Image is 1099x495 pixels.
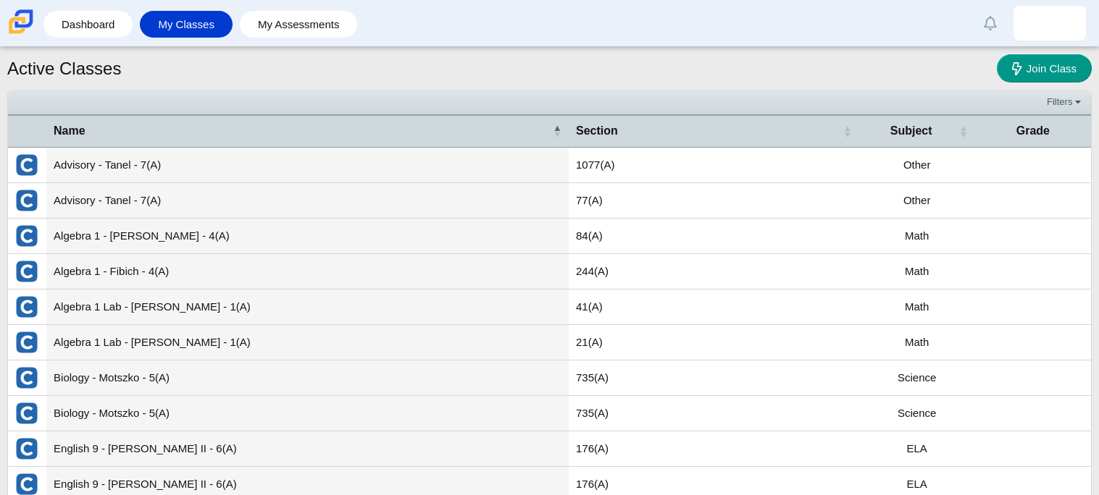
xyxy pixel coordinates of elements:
img: External class connected through Clever [15,366,38,389]
td: Algebra 1 Lab - [PERSON_NAME] - 1(A) [46,289,569,325]
td: Other [859,183,975,219]
td: Other [859,148,975,183]
td: 1077(A) [569,148,859,183]
a: Alerts [974,7,1006,39]
td: 244(A) [569,254,859,289]
td: Science [859,360,975,396]
td: 735(A) [569,360,859,396]
td: Math [859,219,975,254]
td: Math [859,254,975,289]
td: 176(A) [569,431,859,467]
td: Advisory - Tanel - 7(A) [46,148,569,183]
a: Dashboard [51,11,125,38]
img: External class connected through Clever [15,260,38,283]
a: keanu.cardoso.GzyNbu [1014,6,1086,41]
td: Algebra 1 - [PERSON_NAME] - 4(A) [46,219,569,254]
td: English 9 - [PERSON_NAME] II - 6(A) [46,431,569,467]
td: 84(A) [569,219,859,254]
a: My Classes [147,11,225,38]
span: Name [54,123,550,139]
img: External class connected through Clever [15,437,38,460]
img: External class connected through Clever [15,331,38,354]
img: External class connected through Clever [15,224,38,247]
td: 41(A) [569,289,859,325]
span: Name : Activate to invert sorting [553,124,561,138]
span: Section : Activate to sort [843,124,852,138]
a: My Assessments [247,11,351,38]
span: Subject : Activate to sort [959,124,968,138]
td: Math [859,325,975,360]
span: Grade [982,123,1084,139]
span: Subject [866,123,956,139]
td: 735(A) [569,396,859,431]
td: ELA [859,431,975,467]
td: Algebra 1 - Fibich - 4(A) [46,254,569,289]
h1: Active Classes [7,56,121,81]
td: Biology - Motszko - 5(A) [46,396,569,431]
td: Biology - Motszko - 5(A) [46,360,569,396]
img: External class connected through Clever [15,153,38,177]
img: External class connected through Clever [15,295,38,318]
img: External class connected through Clever [15,189,38,212]
td: 21(A) [569,325,859,360]
span: Section [576,123,840,139]
img: Carmen School of Science & Technology [6,7,36,37]
img: keanu.cardoso.GzyNbu [1038,12,1061,35]
a: Filters [1043,95,1087,109]
td: Math [859,289,975,325]
a: Join Class [997,54,1092,82]
td: Algebra 1 Lab - [PERSON_NAME] - 1(A) [46,325,569,360]
td: Science [859,396,975,431]
a: Carmen School of Science & Technology [6,27,36,39]
span: Join Class [1027,62,1077,75]
td: Advisory - Tanel - 7(A) [46,183,569,219]
img: External class connected through Clever [15,402,38,425]
td: 77(A) [569,183,859,219]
